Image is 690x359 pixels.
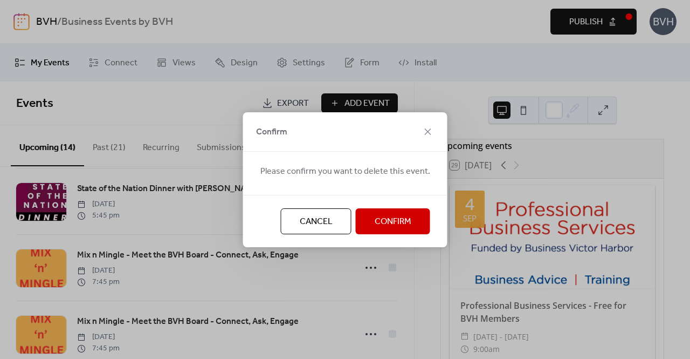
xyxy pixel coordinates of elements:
[281,208,351,234] button: Cancel
[256,126,287,139] span: Confirm
[300,215,333,228] span: Cancel
[260,165,430,178] span: Please confirm you want to delete this event.
[375,215,411,228] span: Confirm
[356,208,430,234] button: Confirm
